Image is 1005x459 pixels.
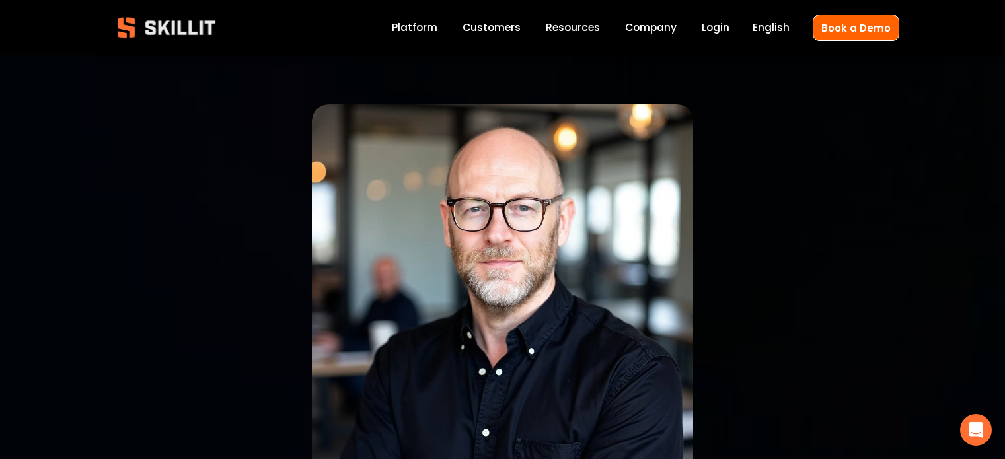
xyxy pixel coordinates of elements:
[546,19,600,37] a: folder dropdown
[813,15,899,40] a: Book a Demo
[625,19,677,37] a: Company
[702,19,729,37] a: Login
[392,19,437,37] a: Platform
[753,20,790,35] span: English
[753,19,790,37] div: language picker
[960,414,992,446] div: Open Intercom Messenger
[546,20,600,35] span: Resources
[106,8,227,48] img: Skillit
[463,19,521,37] a: Customers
